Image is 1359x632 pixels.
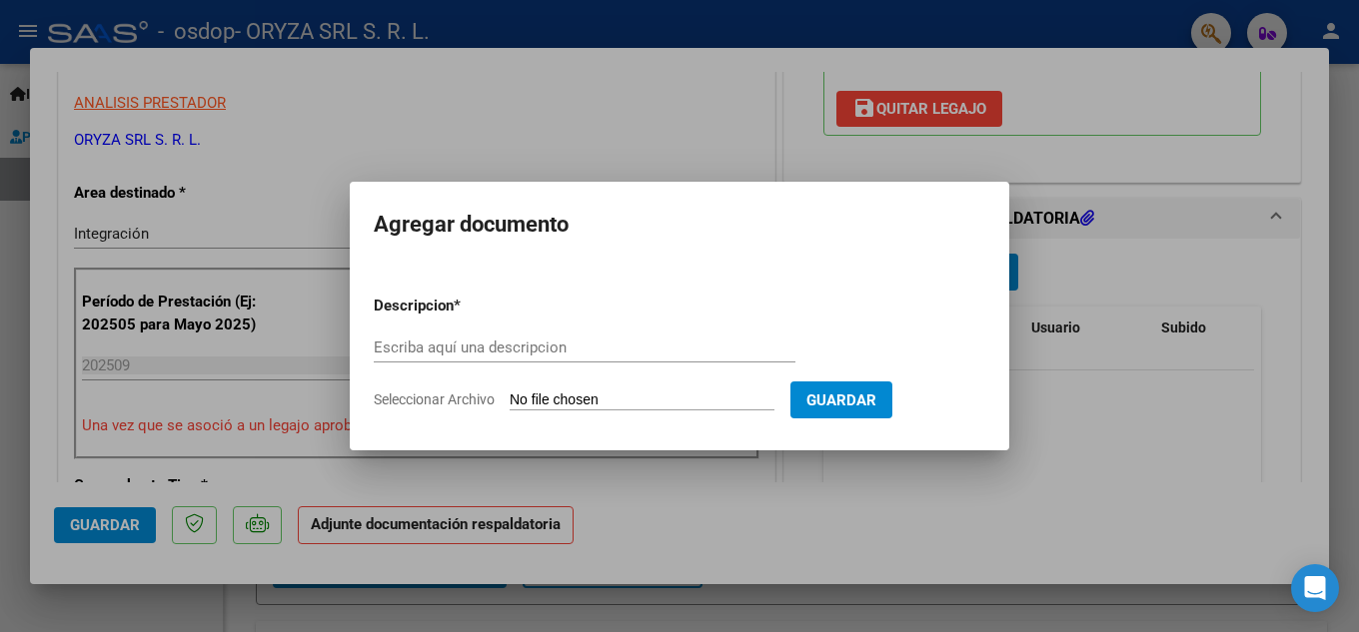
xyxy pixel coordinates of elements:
[374,206,985,244] h2: Agregar documento
[1291,564,1339,612] div: Open Intercom Messenger
[806,391,876,409] span: Guardar
[374,295,558,317] p: Descripcion
[790,381,892,418] button: Guardar
[374,391,495,407] span: Seleccionar Archivo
